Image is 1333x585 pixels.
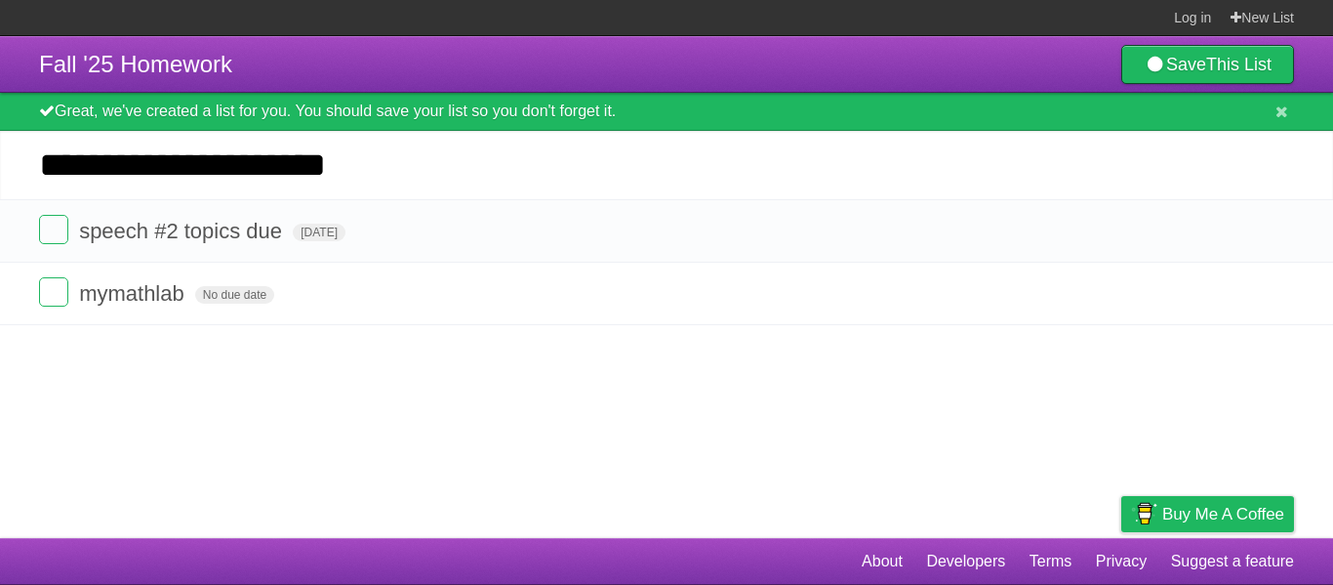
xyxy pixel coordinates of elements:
span: mymathlab [79,281,189,306]
span: [DATE] [293,224,345,241]
a: Privacy [1096,543,1147,580]
label: Done [39,215,68,244]
b: This List [1206,55,1272,74]
span: Fall '25 Homework [39,51,232,77]
img: Buy me a coffee [1131,497,1157,530]
span: No due date [195,286,274,304]
a: Terms [1030,543,1072,580]
a: About [862,543,903,580]
a: Developers [926,543,1005,580]
a: Suggest a feature [1171,543,1294,580]
label: Done [39,277,68,307]
a: Buy me a coffee [1121,496,1294,532]
a: SaveThis List [1121,45,1294,84]
span: Buy me a coffee [1162,497,1284,531]
span: speech #2 topics due [79,219,287,243]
